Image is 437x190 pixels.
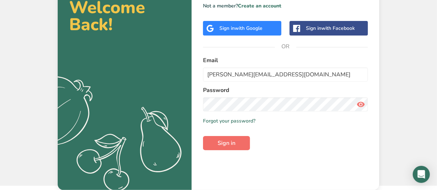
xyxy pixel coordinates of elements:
button: Sign in [203,136,250,150]
a: Create an account [238,2,281,9]
div: Sign in [306,25,355,32]
a: Forgot your password? [203,117,255,125]
span: OR [275,36,296,57]
div: Open Intercom Messenger [413,166,430,183]
label: Password [203,86,368,94]
input: Enter Your Email [203,67,368,82]
span: with Google [235,25,262,32]
p: Not a member? [203,2,368,10]
span: Sign in [218,139,235,147]
div: Sign in [219,25,262,32]
span: with Facebook [321,25,355,32]
label: Email [203,56,368,65]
